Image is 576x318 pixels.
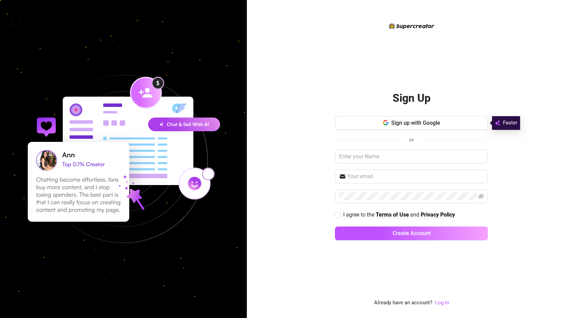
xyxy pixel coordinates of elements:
[335,116,488,130] button: Sign up with Google
[393,230,431,236] span: Create Account
[389,23,434,29] img: logo-BBDzfeDw.svg
[478,194,484,199] span: eye-invisible
[376,211,409,218] strong: Terms of Use
[393,91,431,105] h2: Sign Up
[343,211,376,218] span: I agree to the
[435,299,449,307] a: Log In
[347,172,484,181] input: Your email
[410,211,421,218] span: and
[435,299,449,306] a: Log In
[5,40,242,278] img: signup-background-D0MIrEPF.svg
[391,120,440,126] span: Sign up with Google
[421,211,455,219] a: Privacy Policy
[409,137,414,143] span: or
[421,211,455,218] strong: Privacy Policy
[335,150,488,163] input: Enter your Name
[376,211,409,219] a: Terms of Use
[374,299,432,307] span: Already have an account?
[335,227,488,240] button: Create Account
